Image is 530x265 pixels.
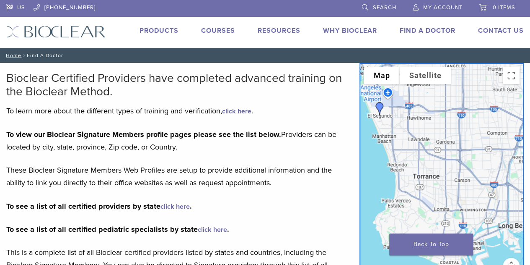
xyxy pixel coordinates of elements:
a: Back To Top [389,234,473,255]
h2: Bioclear Certified Providers have completed advanced training on the Bioclear Method. [6,71,347,98]
button: Show satellite imagery [399,67,451,84]
strong: To see a list of all certified providers by state . [6,202,192,211]
a: Contact Us [478,26,524,35]
a: Resources [258,26,300,35]
a: Products [140,26,178,35]
p: To learn more about the different types of training and verification, . [6,105,347,117]
a: click here [222,107,251,115]
strong: To see a list of all certified pediatric specialists by state . [6,225,229,234]
a: click here [160,202,190,211]
a: click here [198,226,227,234]
span: 0 items [493,4,515,11]
strong: To view our Bioclear Signature Members profile pages please see the list below. [6,130,281,139]
a: Why Bioclear [323,26,377,35]
span: My Account [423,4,463,11]
a: Home [3,52,21,58]
a: Courses [201,26,235,35]
button: Toggle fullscreen view [503,67,520,84]
button: Show street map [364,67,399,84]
div: Dr. Sandra Calleros [370,99,390,119]
img: Bioclear [6,26,106,38]
span: / [21,53,27,58]
p: These Bioclear Signature Members Web Profiles are setup to provide additional information and the... [6,164,347,189]
span: Search [373,4,396,11]
a: Find A Doctor [400,26,455,35]
p: Providers can be located by city, state, province, Zip code, or Country. [6,128,347,153]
